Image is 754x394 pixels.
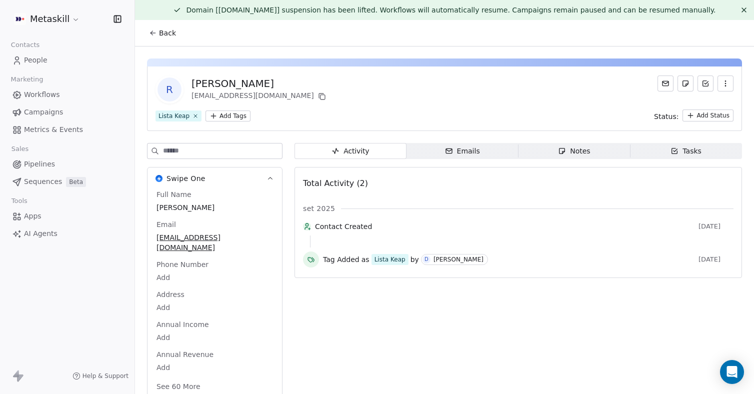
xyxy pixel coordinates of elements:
span: Annual Income [154,319,211,329]
span: Phone Number [154,259,210,269]
span: Add [156,362,273,372]
span: AI Agents [24,228,57,239]
span: Contact Created [315,221,694,231]
a: Workflows [8,86,126,103]
span: Campaigns [24,107,63,117]
div: Lista Keap [374,255,405,264]
span: Annual Revenue [154,349,215,359]
span: Tag Added [323,254,359,264]
span: Sequences [24,176,62,187]
div: Emails [445,146,480,156]
a: SequencesBeta [8,173,126,190]
span: Pipelines [24,159,55,169]
img: AVATAR%20METASKILL%20-%20Colori%20Positivo.png [14,13,26,25]
a: Apps [8,208,126,224]
span: Add [156,302,273,312]
span: Metaskill [30,12,69,25]
button: Back [143,24,182,42]
div: Tasks [670,146,701,156]
span: Add [156,272,273,282]
span: Metrics & Events [24,124,83,135]
a: Campaigns [8,104,126,120]
div: [PERSON_NAME] [191,76,328,90]
span: [DATE] [698,255,733,263]
div: Open Intercom Messenger [720,360,744,384]
span: Total Activity (2) [303,178,368,188]
span: Workflows [24,89,60,100]
span: People [24,55,47,65]
a: AI Agents [8,225,126,242]
span: Sales [7,141,33,156]
span: Beta [66,177,86,187]
button: Add Tags [205,110,250,121]
span: Back [159,28,176,38]
span: Swipe One [166,173,205,183]
a: Metrics & Events [8,121,126,138]
a: Help & Support [72,372,128,380]
span: R [157,77,181,101]
span: Add [156,332,273,342]
button: Add Status [682,109,733,121]
button: Swipe OneSwipe One [147,167,282,189]
img: Swipe One [155,175,162,182]
span: Marketing [6,72,47,87]
span: Status: [654,111,678,121]
div: [PERSON_NAME] [433,256,483,263]
span: Email [154,219,178,229]
span: [PERSON_NAME] [156,202,273,212]
div: D [424,255,428,263]
span: Contacts [6,37,44,52]
div: [EMAIL_ADDRESS][DOMAIN_NAME] [191,90,328,102]
span: Tools [7,193,31,208]
span: Help & Support [82,372,128,380]
span: [DATE] [698,222,733,230]
span: Full Name [154,189,193,199]
span: set 2025 [303,203,335,213]
span: Domain [[DOMAIN_NAME]] suspension has been lifted. Workflows will automatically resume. Campaigns... [186,6,715,14]
span: by [410,254,419,264]
div: Lista Keap [158,111,189,120]
span: [EMAIL_ADDRESS][DOMAIN_NAME] [156,232,273,252]
button: Metaskill [12,10,82,27]
div: Notes [558,146,590,156]
a: Pipelines [8,156,126,172]
span: Apps [24,211,41,221]
span: Address [154,289,186,299]
a: People [8,52,126,68]
span: as [361,254,369,264]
